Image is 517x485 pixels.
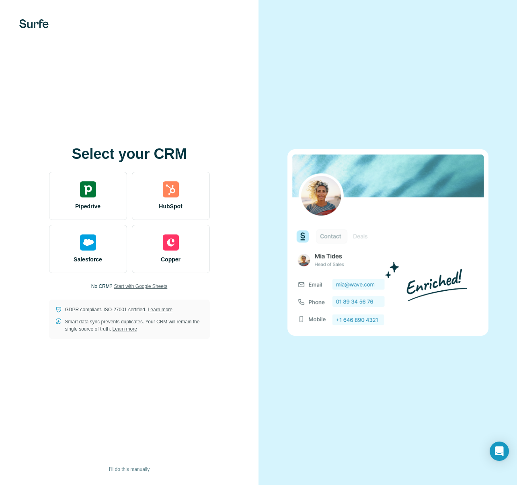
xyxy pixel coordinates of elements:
[74,255,102,263] span: Salesforce
[65,306,172,313] p: GDPR compliant. ISO-27001 certified.
[490,442,509,461] div: Open Intercom Messenger
[80,181,96,197] img: pipedrive's logo
[287,149,488,335] img: none image
[19,19,49,28] img: Surfe's logo
[80,234,96,251] img: salesforce's logo
[161,255,181,263] span: Copper
[163,181,179,197] img: hubspot's logo
[159,202,182,210] span: HubSpot
[114,283,167,290] button: Start with Google Sheets
[65,318,203,333] p: Smart data sync prevents duplicates. Your CRM will remain the single source of truth.
[91,283,113,290] p: No CRM?
[113,326,137,332] a: Learn more
[163,234,179,251] img: copper's logo
[75,202,101,210] span: Pipedrive
[49,146,210,162] h1: Select your CRM
[103,463,155,475] button: I’ll do this manually
[109,466,150,473] span: I’ll do this manually
[148,307,172,312] a: Learn more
